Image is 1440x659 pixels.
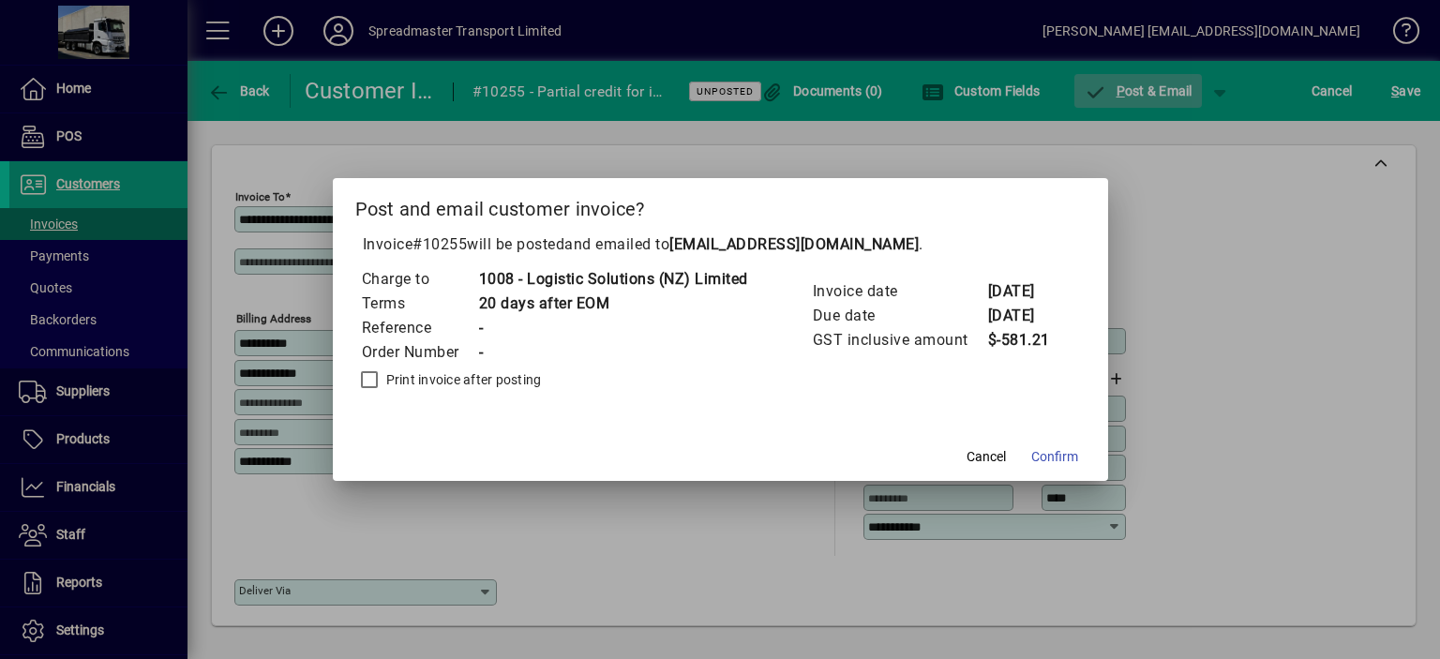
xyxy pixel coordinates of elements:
td: Charge to [361,267,478,292]
td: $-581.21 [987,328,1062,352]
td: Invoice date [812,279,987,304]
button: Confirm [1024,440,1086,473]
b: [EMAIL_ADDRESS][DOMAIN_NAME] [669,235,919,253]
span: and emailed to [564,235,919,253]
h2: Post and email customer invoice? [333,178,1108,232]
td: 20 days after EOM [478,292,748,316]
span: #10255 [412,235,467,253]
td: - [478,316,748,340]
span: Confirm [1031,447,1078,467]
button: Cancel [956,440,1016,473]
td: Order Number [361,340,478,365]
td: [DATE] [987,304,1062,328]
td: Terms [361,292,478,316]
td: [DATE] [987,279,1062,304]
td: 1008 - Logistic Solutions (NZ) Limited [478,267,748,292]
td: GST inclusive amount [812,328,987,352]
td: Reference [361,316,478,340]
p: Invoice will be posted . [355,233,1086,256]
span: Cancel [967,447,1006,467]
td: Due date [812,304,987,328]
label: Print invoice after posting [382,370,542,389]
td: - [478,340,748,365]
